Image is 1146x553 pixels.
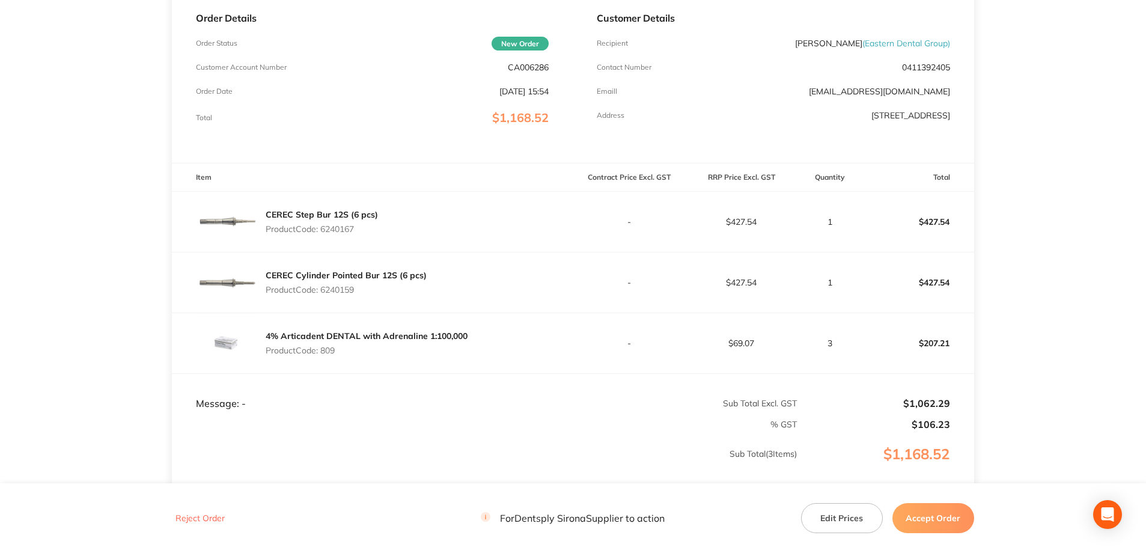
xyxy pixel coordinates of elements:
p: Total [196,114,212,122]
p: Product Code: 6240167 [266,224,378,234]
p: $427.54 [862,268,974,297]
p: For Dentsply Sirona Supplier to action [481,513,665,524]
p: $207.21 [862,329,974,358]
a: [EMAIL_ADDRESS][DOMAIN_NAME] [809,86,950,97]
p: $427.54 [686,278,797,287]
p: Address [597,111,624,120]
p: 1 [798,278,861,287]
p: CA006286 [508,63,549,72]
p: Sub Total ( 3 Items) [172,449,797,483]
p: 1 [798,217,861,227]
p: Order Date [196,87,233,96]
img: YzFoNzk2ag [196,252,256,313]
button: Accept Order [892,503,974,533]
button: Edit Prices [801,503,883,533]
p: $1,062.29 [798,398,950,409]
p: $1,168.52 [798,446,974,487]
p: Sub Total Excl. GST [573,399,797,408]
button: Reject Order [172,513,228,524]
p: [DATE] 15:54 [499,87,549,96]
img: bDlrY3d0NA [196,192,256,252]
p: 3 [798,338,861,348]
p: Order Details [196,13,549,23]
th: Total [862,163,974,192]
p: $69.07 [686,338,797,348]
th: Contract Price Excl. GST [573,163,685,192]
span: New Order [492,37,549,50]
div: Open Intercom Messenger [1093,500,1122,529]
th: Quantity [797,163,862,192]
p: Emaill [597,87,617,96]
a: CEREC Cylinder Pointed Bur 12S (6 pcs) [266,270,427,281]
p: [PERSON_NAME] [795,38,950,48]
p: Customer Account Number [196,63,287,72]
p: $106.23 [798,419,950,430]
img: NGVjbmc3YQ [196,313,256,373]
p: - [573,278,684,287]
p: Customer Details [597,13,949,23]
p: 0411392405 [902,63,950,72]
p: % GST [172,420,797,429]
th: Item [172,163,573,192]
p: $427.54 [686,217,797,227]
span: $1,168.52 [492,110,549,125]
p: $427.54 [862,207,974,236]
p: - [573,338,684,348]
span: ( Eastern Dental Group ) [862,38,950,49]
p: - [573,217,684,227]
td: Message: - [172,373,573,409]
p: Order Status [196,39,237,47]
p: Product Code: 6240159 [266,285,427,295]
a: CEREC Step Bur 12S (6 pcs) [266,209,378,220]
p: [STREET_ADDRESS] [871,111,950,120]
p: Contact Number [597,63,651,72]
p: Product Code: 809 [266,346,468,355]
p: Recipient [597,39,628,47]
a: 4% Articadent DENTAL with Adrenaline 1:100,000 [266,331,468,341]
th: RRP Price Excl. GST [685,163,797,192]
